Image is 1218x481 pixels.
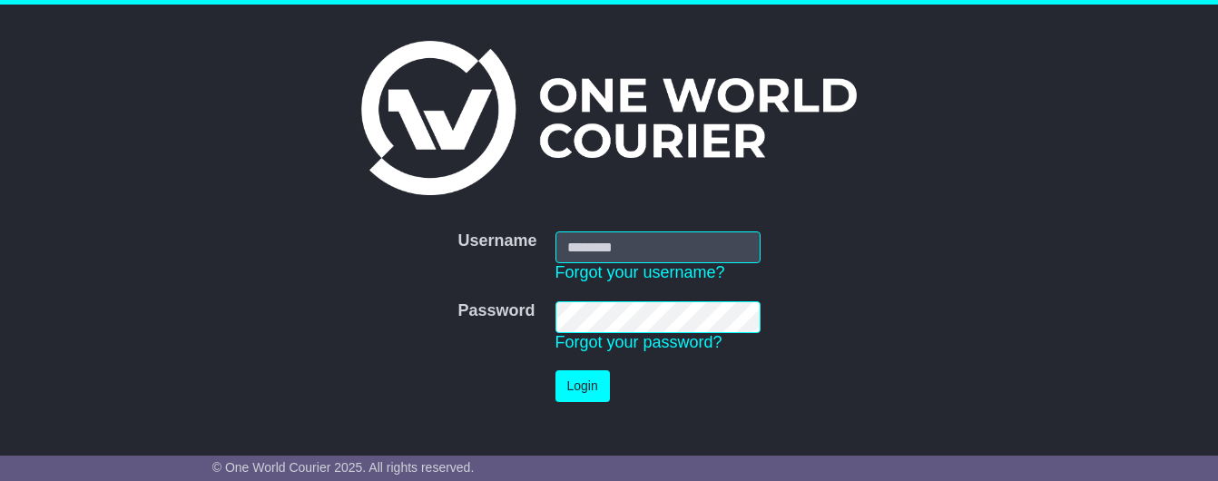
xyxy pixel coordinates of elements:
a: Forgot your password? [555,333,722,351]
img: One World [361,41,857,195]
label: Username [457,231,536,251]
a: Forgot your username? [555,263,725,281]
button: Login [555,370,610,402]
label: Password [457,301,535,321]
span: © One World Courier 2025. All rights reserved. [212,460,475,475]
